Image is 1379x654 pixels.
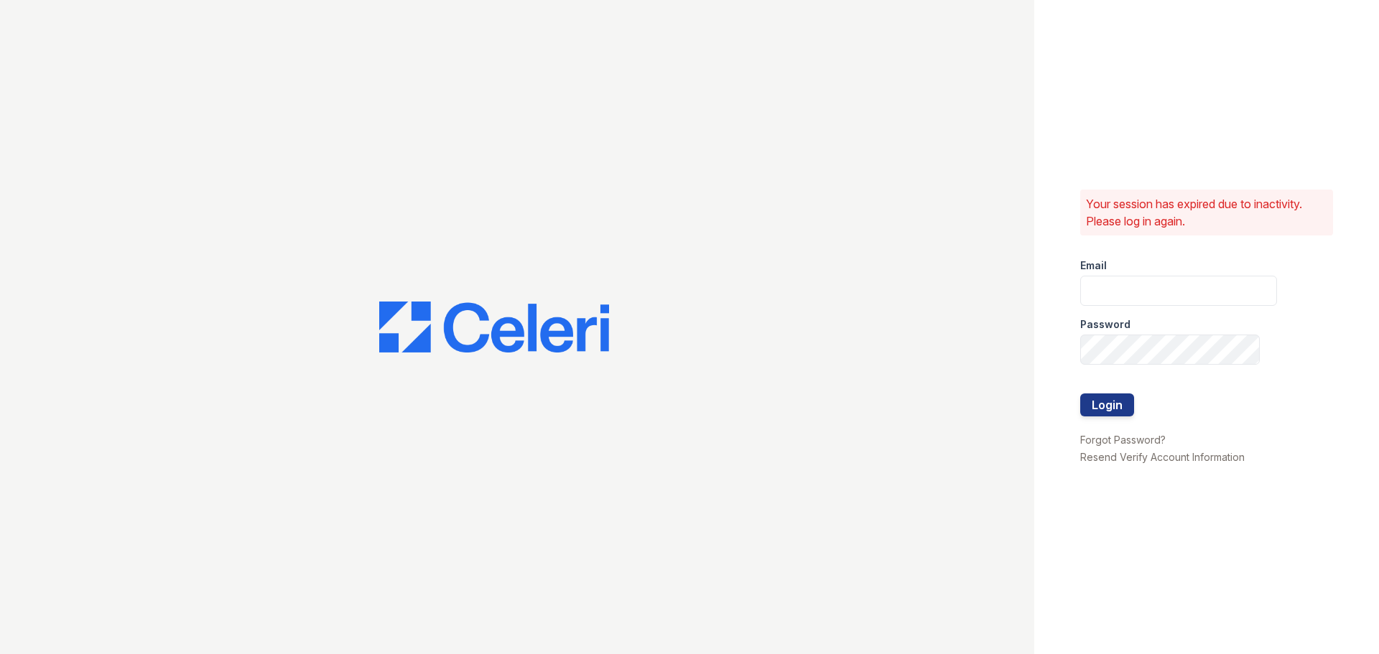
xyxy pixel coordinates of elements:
[1080,451,1245,463] a: Resend Verify Account Information
[1086,195,1327,230] p: Your session has expired due to inactivity. Please log in again.
[1080,258,1107,273] label: Email
[1080,317,1130,332] label: Password
[1080,393,1134,416] button: Login
[1080,434,1166,446] a: Forgot Password?
[379,302,609,353] img: CE_Logo_Blue-a8612792a0a2168367f1c8372b55b34899dd931a85d93a1a3d3e32e68fde9ad4.png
